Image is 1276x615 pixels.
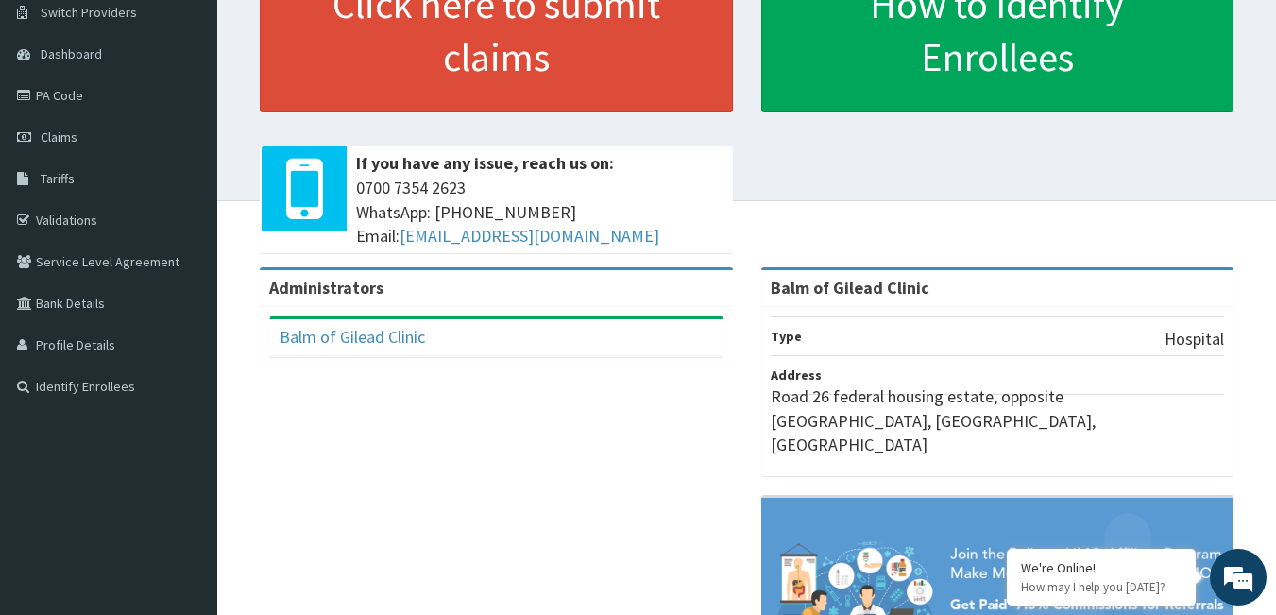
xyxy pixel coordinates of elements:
[1021,559,1182,576] div: We're Online!
[356,176,723,248] span: 0700 7354 2623 WhatsApp: [PHONE_NUMBER] Email:
[1165,327,1224,351] p: Hospital
[41,170,75,187] span: Tariffs
[356,152,614,174] b: If you have any issue, reach us on:
[280,326,425,348] a: Balm of Gilead Clinic
[269,277,383,299] b: Administrators
[41,128,77,145] span: Claims
[41,45,102,62] span: Dashboard
[771,277,929,299] strong: Balm of Gilead Clinic
[1021,579,1182,595] p: How may I help you today?
[771,384,1225,457] p: Road 26 federal housing estate, opposite [GEOGRAPHIC_DATA], [GEOGRAPHIC_DATA], [GEOGRAPHIC_DATA]
[400,225,659,247] a: [EMAIL_ADDRESS][DOMAIN_NAME]
[771,328,802,345] b: Type
[771,367,822,384] b: Address
[41,4,137,21] span: Switch Providers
